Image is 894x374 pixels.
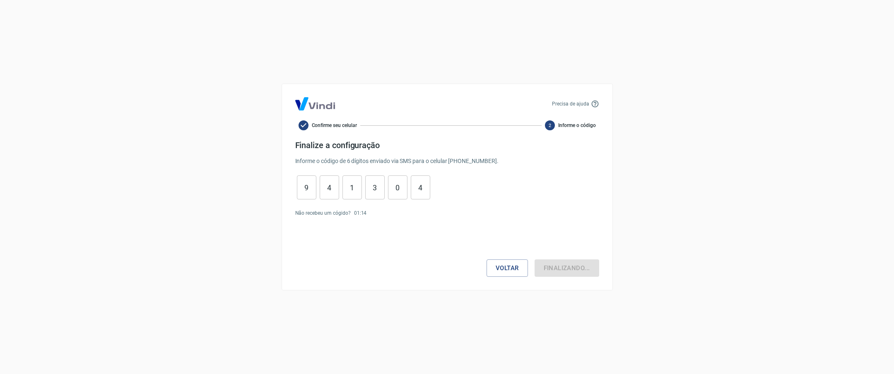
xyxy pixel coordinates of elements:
[312,122,357,129] span: Confirme seu celular
[295,140,599,150] h4: Finalize a configuração
[295,209,351,217] p: Não recebeu um cógido?
[295,157,599,165] p: Informe o código de 6 dígitos enviado via SMS para o celular [PHONE_NUMBER] .
[354,209,367,217] p: 01 : 14
[295,97,335,110] img: Logo Vind
[549,123,551,128] text: 2
[487,259,528,277] button: Voltar
[558,122,595,129] span: Informe o código
[552,100,589,108] p: Precisa de ajuda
